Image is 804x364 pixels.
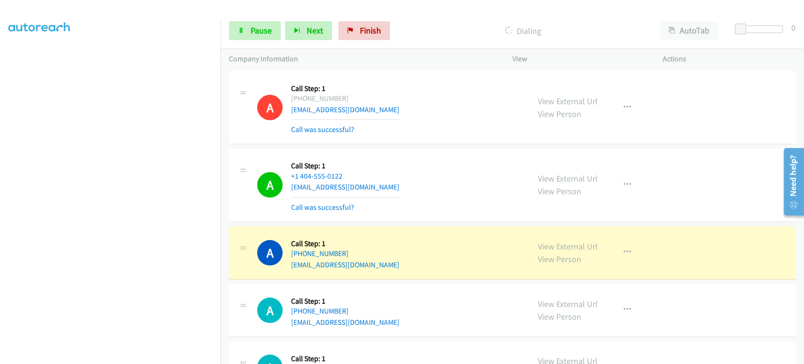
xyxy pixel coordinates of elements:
[538,254,581,265] a: View Person
[257,172,283,198] h1: A
[291,161,399,171] h5: Call Step: 1
[512,53,646,65] p: View
[291,249,349,258] a: [PHONE_NUMBER]
[291,306,349,315] a: [PHONE_NUMBER]
[538,173,598,184] a: View External Url
[360,25,381,36] span: Finish
[538,96,598,107] a: View External Url
[739,25,783,33] div: Delay between calls (in seconds)
[291,297,399,306] h5: Call Step: 1
[291,84,399,93] h5: Call Step: 1
[538,241,598,252] a: View External Url
[229,21,281,40] a: Pause
[291,318,399,327] a: [EMAIL_ADDRESS][DOMAIN_NAME]
[291,354,399,364] h5: Call Step: 1
[229,53,495,65] p: Company Information
[291,93,399,104] div: [PHONE_NUMBER]
[662,53,796,65] p: Actions
[291,203,354,212] a: Call was successful?
[291,105,399,114] a: [EMAIL_ADDRESS][DOMAIN_NAME]
[285,21,332,40] button: Next
[291,182,399,191] a: [EMAIL_ADDRESS][DOMAIN_NAME]
[291,125,354,134] a: Call was successful?
[291,172,342,181] a: +1 404-555-0122
[257,240,283,265] h1: A
[791,21,796,34] div: 0
[291,260,399,269] a: [EMAIL_ADDRESS][DOMAIN_NAME]
[251,25,272,36] span: Pause
[307,25,323,36] span: Next
[538,311,581,322] a: View Person
[538,108,581,119] a: View Person
[257,95,283,120] h1: A
[660,21,718,40] button: AutoTab
[403,25,643,37] p: Dialing
[257,298,283,323] h1: A
[291,239,399,248] h5: Call Step: 1
[338,21,390,40] a: Finish
[777,144,804,219] iframe: Resource Center
[538,186,581,197] a: View Person
[538,298,598,309] a: View External Url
